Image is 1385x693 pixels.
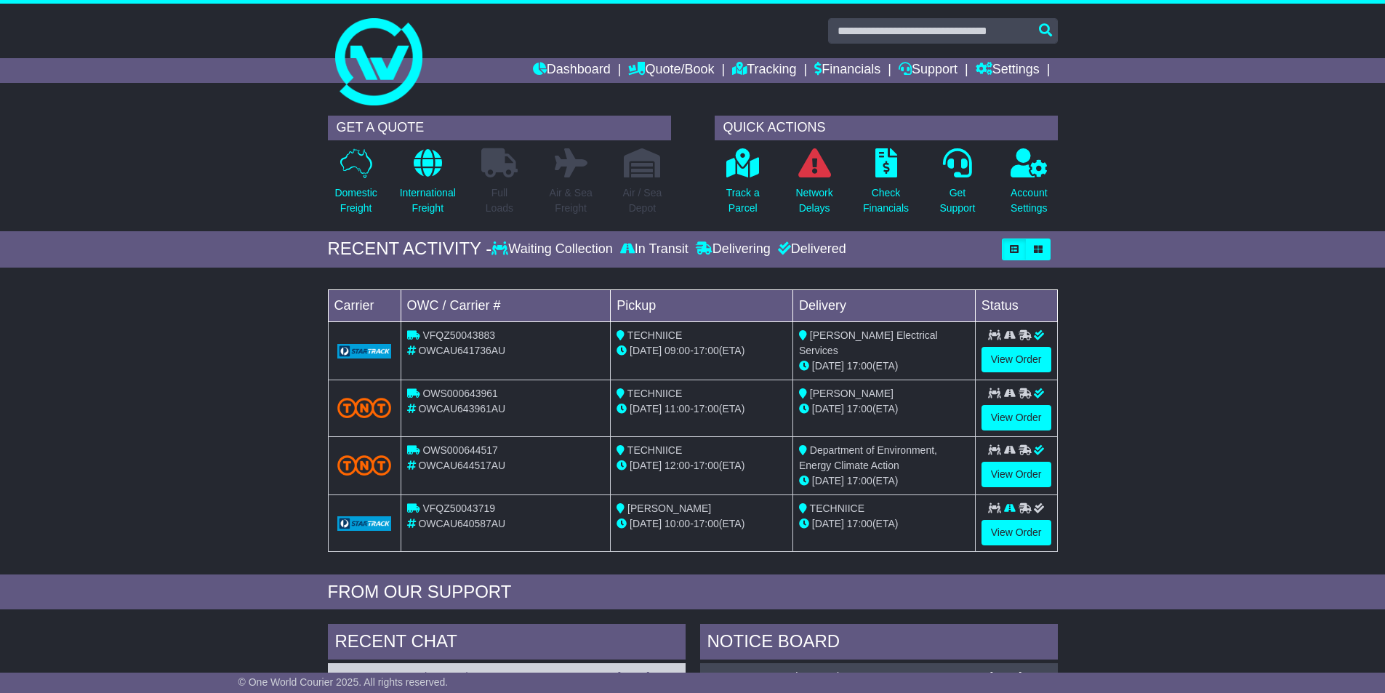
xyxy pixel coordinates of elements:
span: VFQZ50043883 [422,329,495,341]
div: (ETA) [799,358,969,374]
td: Status [975,289,1057,321]
span: OWCAU644517AU [418,460,505,471]
span: 09:00 [665,345,690,356]
span: [DATE] [812,360,844,372]
a: Settings [976,58,1040,83]
p: Network Delays [795,185,832,216]
span: [PERSON_NAME] [810,388,894,399]
div: (ETA) [799,401,969,417]
span: 17:00 [847,518,872,529]
div: RECENT CHAT [328,624,686,663]
p: Get Support [939,185,975,216]
p: Air & Sea Freight [550,185,593,216]
span: [PERSON_NAME] Electrical Services [799,329,938,356]
span: [DATE] [630,345,662,356]
img: GetCarrierServiceLogo [337,344,392,358]
span: © One World Courier 2025. All rights reserved. [238,676,449,688]
p: Full Loads [481,185,518,216]
a: Track aParcel [726,148,760,224]
a: View Order [981,462,1051,487]
div: In Transit [617,241,692,257]
p: Air / Sea Depot [623,185,662,216]
div: - (ETA) [617,458,787,473]
div: (ETA) [799,473,969,489]
div: - (ETA) [617,343,787,358]
td: Carrier [328,289,401,321]
div: FROM OUR SUPPORT [328,582,1058,603]
span: OWCAU643961AU [418,403,505,414]
span: TECHNIICE [627,329,682,341]
span: 17:00 [694,345,719,356]
span: OWCAU641736AU [418,345,505,356]
a: Support [899,58,958,83]
span: 17:00 [694,518,719,529]
span: 17:00 [847,360,872,372]
p: Account Settings [1011,185,1048,216]
div: - (ETA) [617,516,787,532]
a: OWCAU642036AU [707,670,795,682]
span: 7911689 [798,670,838,682]
div: QUICK ACTIONS [715,116,1058,140]
p: Check Financials [863,185,909,216]
span: Department of Environment, Energy Climate Action [799,444,937,471]
img: GetCarrierServiceLogo [337,516,392,531]
div: NOTICE BOARD [700,624,1058,663]
td: Pickup [611,289,793,321]
span: [DATE] [812,518,844,529]
span: [PERSON_NAME] [627,502,711,514]
span: OWS000644517 [422,444,498,456]
span: VFQZ50043719 [422,502,495,514]
a: View Order [981,405,1051,430]
div: - (ETA) [617,401,787,417]
span: OWCAU640587AU [418,518,505,529]
span: TECHNIICE [627,444,682,456]
td: Delivery [792,289,975,321]
span: [DATE] [630,518,662,529]
span: 17:00 [847,403,872,414]
div: ( ) [707,670,1051,683]
img: TNT_Domestic.png [337,398,392,417]
a: View Order [981,520,1051,545]
span: [DATE] [812,403,844,414]
a: CheckFinancials [862,148,910,224]
a: NetworkDelays [795,148,833,224]
div: [DATE] 11:16 [989,670,1050,683]
img: TNT_Domestic.png [337,455,392,475]
p: International Freight [400,185,456,216]
div: (ETA) [799,516,969,532]
span: 10:00 [665,518,690,529]
p: Track a Parcel [726,185,760,216]
div: RECENT ACTIVITY - [328,239,492,260]
a: Tracking [732,58,796,83]
a: AccountSettings [1010,148,1048,224]
div: Waiting Collection [491,241,616,257]
div: Delivered [774,241,846,257]
a: InternationalFreight [399,148,457,224]
a: Quote/Book [628,58,714,83]
a: OWCAU640558AU [335,670,423,682]
span: TECHNIICE [810,502,864,514]
span: 7911533 [427,670,467,682]
p: Domestic Freight [334,185,377,216]
span: 12:00 [665,460,690,471]
span: 11:00 [665,403,690,414]
a: DomesticFreight [334,148,377,224]
div: ( ) [335,670,678,683]
div: Delivering [692,241,774,257]
a: Financials [814,58,880,83]
span: 17:00 [694,403,719,414]
span: 17:00 [847,475,872,486]
span: [DATE] [630,460,662,471]
span: [DATE] [812,475,844,486]
span: TECHNIICE [627,388,682,399]
span: [DATE] [630,403,662,414]
div: [DATE] 10:00 [617,670,678,683]
div: GET A QUOTE [328,116,671,140]
span: 17:00 [694,460,719,471]
a: Dashboard [533,58,611,83]
a: GetSupport [939,148,976,224]
a: View Order [981,347,1051,372]
span: OWS000643961 [422,388,498,399]
td: OWC / Carrier # [401,289,611,321]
